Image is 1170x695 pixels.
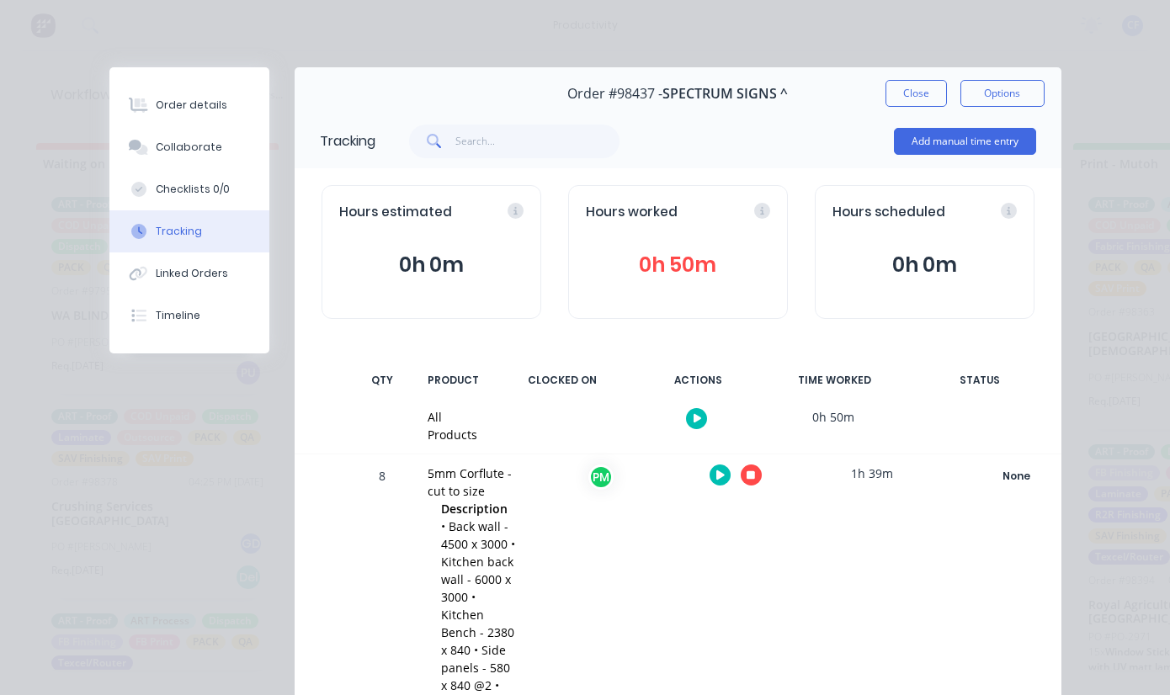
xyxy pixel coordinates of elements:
div: CLOCKED ON [499,363,625,398]
span: Hours scheduled [832,203,945,222]
div: Order details [156,98,227,113]
div: Collaborate [156,140,222,155]
span: Description [441,500,508,517]
div: ACTIONS [636,363,762,398]
button: Collaborate [109,126,269,168]
button: None [955,464,1078,488]
div: PRODUCT [417,363,489,398]
span: Hours worked [586,203,678,222]
div: Tracking [156,224,202,239]
button: 0h 50m [586,249,770,281]
button: 0h 0m [339,249,524,281]
button: Close [885,80,947,107]
div: Checklists 0/0 [156,182,230,197]
button: Linked Orders [109,252,269,294]
button: Add manual time entry [894,128,1036,155]
div: 1h 39m [809,454,935,492]
div: 0h 50m [770,398,896,436]
div: Linked Orders [156,266,228,281]
div: Timeline [156,308,200,323]
div: 5mm Corflute - cut to size [428,464,516,500]
div: PM [588,464,614,490]
span: Order #98437 - [567,86,662,102]
button: Timeline [109,294,269,337]
div: All Products [428,408,477,443]
div: QTY [357,363,407,398]
div: Tracking [320,131,375,151]
span: SPECTRUM SIGNS ^ [662,86,788,102]
div: STATUS [908,363,1051,398]
button: Options [960,80,1045,107]
button: Checklists 0/0 [109,168,269,210]
input: Search... [455,125,620,158]
button: 0h 0m [832,249,1017,281]
div: TIME WORKED [772,363,898,398]
button: Tracking [109,210,269,252]
span: Hours estimated [339,203,452,222]
button: Order details [109,84,269,126]
div: None [956,465,1077,487]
